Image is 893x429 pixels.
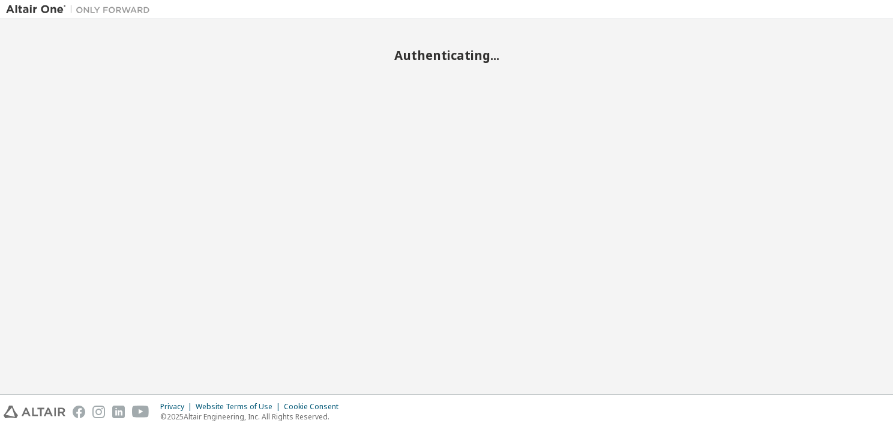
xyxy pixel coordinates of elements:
[112,406,125,418] img: linkedin.svg
[132,406,149,418] img: youtube.svg
[4,406,65,418] img: altair_logo.svg
[6,47,887,63] h2: Authenticating...
[73,406,85,418] img: facebook.svg
[160,402,196,412] div: Privacy
[284,402,346,412] div: Cookie Consent
[196,402,284,412] div: Website Terms of Use
[6,4,156,16] img: Altair One
[92,406,105,418] img: instagram.svg
[160,412,346,422] p: © 2025 Altair Engineering, Inc. All Rights Reserved.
